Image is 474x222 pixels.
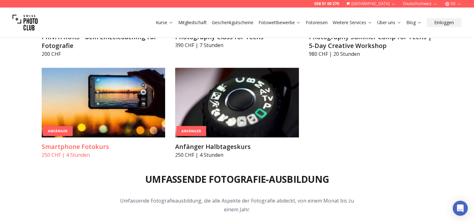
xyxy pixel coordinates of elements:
a: Smartphone FotokursAnfängerSmartphone Fotokurs250 CHF | 4 Stunden [42,68,165,159]
h3: Smartphone Fotokurs [42,142,165,151]
a: 058 51 00 270 [314,1,339,6]
p: 250 CHF | 4 Stunden [175,151,299,159]
a: Über uns [377,19,401,26]
img: Anfänger Halbtageskurs [175,68,299,137]
a: Weitere Services [333,19,372,26]
button: Kurse [153,18,176,27]
a: Fotowettbewerbe [258,19,301,26]
div: Open Intercom Messenger [453,201,468,216]
p: 390 CHF | 7 Stunden [175,41,299,49]
a: Mitgliedschaft [178,19,207,26]
div: Anfänger [43,126,73,136]
a: Anfänger HalbtageskursAnfängerAnfänger Halbtageskurs250 CHF | 4 Stunden [175,68,299,159]
a: Kurse [156,19,173,26]
img: Smartphone Fotokurs [42,68,165,137]
button: Mitgliedschaft [176,18,209,27]
p: 250 CHF | 4 Stunden [42,151,165,159]
a: Blog [406,19,422,26]
a: Fotoreisen [306,19,328,26]
img: Swiss photo club [13,10,38,35]
h2: Umfassende Fotografie-Ausbildung [145,174,329,185]
button: Weitere Services [330,18,375,27]
button: Über uns [375,18,404,27]
h3: Photography Summer Camp for Teens | 5-Day Creative Workshop [309,33,433,50]
h3: Anfänger Halbtageskurs [175,142,299,151]
button: Einloggen [427,18,461,27]
p: 980 CHF | 20 Stunden [309,50,433,58]
div: Anfänger [176,126,206,136]
p: 200 CHF [42,50,165,58]
a: Geschenkgutscheine [212,19,253,26]
button: Fotoreisen [303,18,330,27]
button: Geschenkgutscheine [209,18,256,27]
button: Blog [404,18,424,27]
p: Umfassende Fotografieausbildung, die alle Aspekte der Fotografie abdeckt, von einem Monat bis zu ... [117,196,357,214]
h3: PRIVATKURS - dein Einzelcoaching für Fotografie [42,33,165,50]
button: Fotowettbewerbe [256,18,303,27]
